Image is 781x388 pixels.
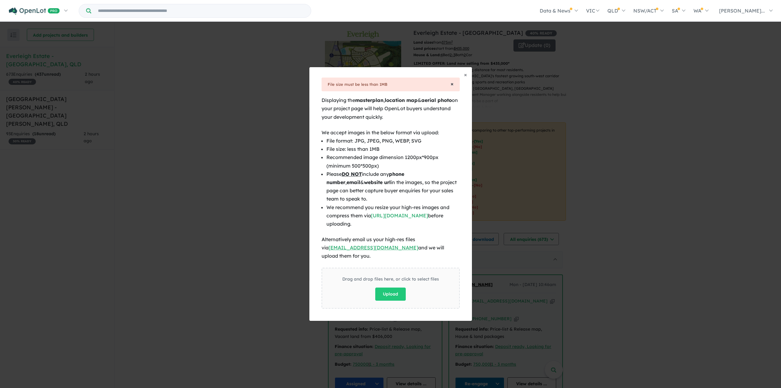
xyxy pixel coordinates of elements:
img: Openlot PRO Logo White [9,7,60,15]
div: We accept images in the below format via upload: [322,129,460,137]
div: Alternatively email us your high-res files via and we will upload them for you. [322,235,460,260]
span: [PERSON_NAME]... [719,8,765,14]
span: × [464,71,467,78]
li: Recommended image dimension 1200px*900px (minimum 500*500px) [326,153,460,170]
input: Try estate name, suburb, builder or developer [92,4,310,17]
li: File format: JPG, JPEG, PNG, WEBP, SVG [326,137,460,145]
li: File size: less than 1MB [326,145,460,153]
u: DO NOT [342,171,362,177]
b: phone number [326,171,404,185]
div: Displaying the , & on your project page will help OpenLot buyers understand your development quic... [322,96,460,121]
li: Please include any , & in the images, so the project page can better capture buyer enquiries for ... [326,170,460,203]
b: email [347,179,360,185]
div: Drag and drop files here, or click to select files [342,276,439,283]
span: × [451,80,454,87]
li: We recommend you resize your high-res images and compress them via before uploading. [326,203,460,228]
button: Upload [375,288,406,301]
div: File size must be less than 1MB [328,81,454,88]
b: location map [385,97,418,103]
b: website url [364,179,391,185]
a: [EMAIL_ADDRESS][DOMAIN_NAME] [329,245,418,251]
b: aerial photo [421,97,452,103]
b: masterplan [355,97,383,103]
button: Close [451,81,454,87]
a: [URL][DOMAIN_NAME] [371,212,428,219]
